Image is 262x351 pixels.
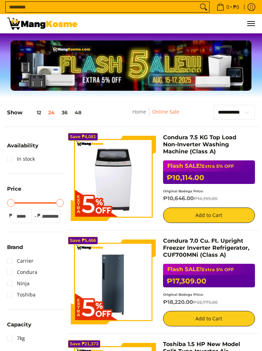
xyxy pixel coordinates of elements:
summary: Open [7,186,21,197]
a: Toshiba [7,289,36,300]
span: Save ₱4,081 [70,135,96,139]
button: 12 [23,110,45,115]
a: Home [132,108,146,115]
a: Condura 7.5 KG Top Load Non-Inverter Washing Machine (Class A) [163,134,236,155]
a: Condura 7.0 Cu. Ft. Upright Freezer Inverter Refrigerator, CUF700MNi (Class A) [163,237,249,258]
a: Condura [7,267,37,278]
span: Save ₱5,466 [70,238,96,243]
span: Capacity [7,322,31,327]
summary: Open [7,322,31,333]
button: Menu [247,14,255,33]
a: Online Sale [152,108,179,115]
span: Save ₱21,373 [70,342,99,346]
del: ₱22,775.00 [193,300,218,305]
h6: ₱10,646.00 [163,195,255,202]
span: ₱ [7,212,14,219]
h6: ₱10,114.00 [163,172,255,184]
a: 7kg [7,333,25,344]
a: Carrier [7,255,33,267]
button: 48 [71,110,85,115]
h6: ₱18,220.00 [163,299,255,306]
button: Add to Cart [163,208,255,223]
summary: Open [7,245,23,255]
button: Add to Cart [163,311,255,326]
summary: Open [7,143,38,154]
button: 36 [58,110,71,115]
span: ₱ [36,212,43,219]
button: Search [198,2,209,12]
h5: Show [7,109,85,116]
span: 0 [225,5,230,9]
img: Condura 7.5 KG Top Load Non-Inverter Washing Machine (Class A) [71,136,156,221]
img: Condura 7.0 Cu. Ft. Upright Freezer Inverter Refrigerator, CUF700MNi (Class A) [71,240,156,325]
a: Ninja [7,278,30,289]
h6: ₱17,309.00 [163,275,255,287]
del: ₱14,195.00 [194,196,217,201]
span: Brand [7,245,23,250]
button: 24 [45,110,58,115]
span: ₱0 [232,5,240,9]
span: • [214,3,241,11]
span: Availability [7,143,38,148]
a: In stock [7,153,35,165]
nav: Breadcrumbs [114,108,198,123]
img: BREAKING NEWS: Flash 5ale! August 15-17, 2025 l Mang Kosme [7,18,77,30]
nav: Main Menu [85,14,255,33]
span: Price [7,186,21,192]
small: Original Bodega Price: [163,293,204,296]
ul: Customer Navigation [85,14,255,33]
small: Original Bodega Price: [163,189,204,193]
